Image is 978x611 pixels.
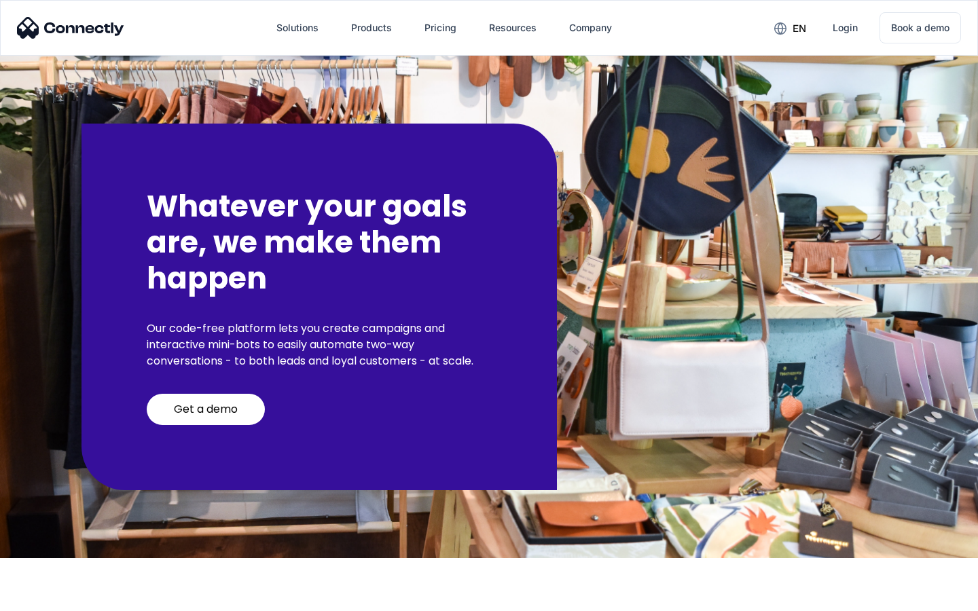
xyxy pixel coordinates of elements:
[147,320,492,369] p: Our code-free platform lets you create campaigns and interactive mini-bots to easily automate two...
[424,18,456,37] div: Pricing
[414,12,467,44] a: Pricing
[147,189,492,296] h2: Whatever your goals are, we make them happen
[147,394,265,425] a: Get a demo
[880,12,961,43] a: Book a demo
[351,18,392,37] div: Products
[833,18,858,37] div: Login
[27,587,81,606] ul: Language list
[14,587,81,606] aside: Language selected: English
[489,18,537,37] div: Resources
[174,403,238,416] div: Get a demo
[822,12,869,44] a: Login
[793,19,806,38] div: en
[276,18,319,37] div: Solutions
[569,18,612,37] div: Company
[17,17,124,39] img: Connectly Logo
